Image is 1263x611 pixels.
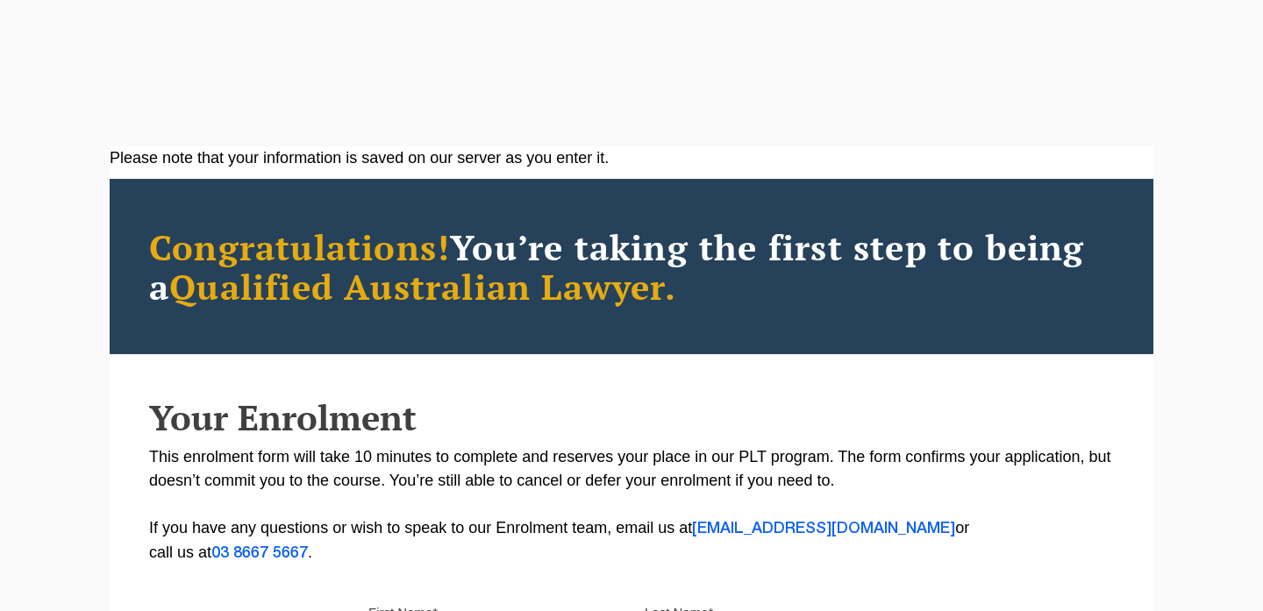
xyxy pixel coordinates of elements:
[149,224,450,270] span: Congratulations!
[169,263,676,309] span: Qualified Australian Lawyer.
[149,398,1114,437] h2: Your Enrolment
[692,522,955,536] a: [EMAIL_ADDRESS][DOMAIN_NAME]
[149,227,1114,306] h2: You’re taking the first step to being a
[149,445,1114,565] p: This enrolment form will take 10 minutes to complete and reserves your place in our PLT program. ...
[211,546,308,560] a: 03 8667 5667
[110,146,1153,170] div: Please note that your information is saved on our server as you enter it.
